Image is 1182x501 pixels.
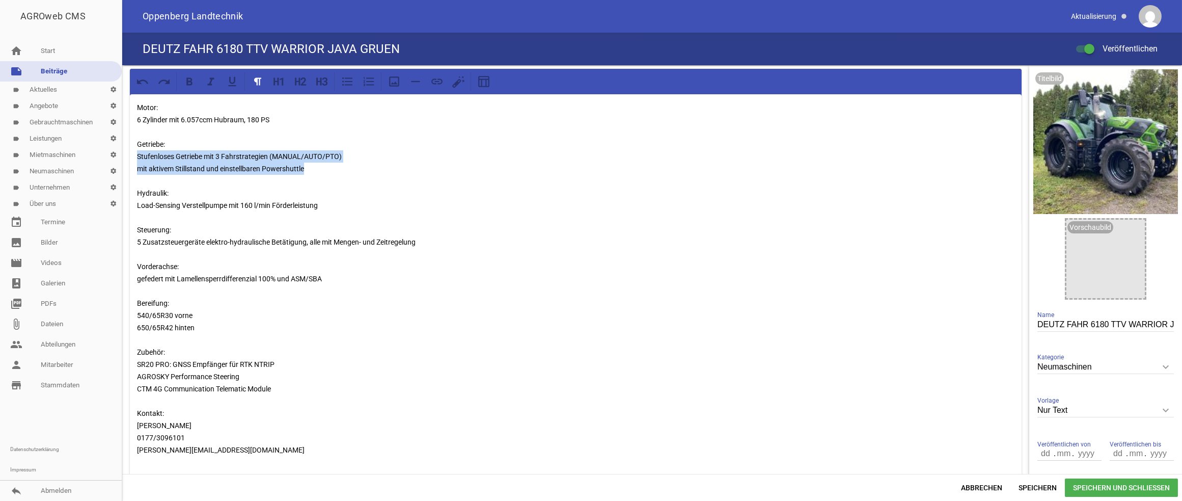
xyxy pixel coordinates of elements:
[13,184,19,191] i: label
[10,338,22,351] i: people
[1067,221,1113,233] div: Vorschaubild
[105,179,122,196] i: settings
[13,201,19,207] i: label
[137,101,1014,456] p: Motor: 6 Zylinder mit 6.057ccm Hubraum, 180 PS Getriebe: Stufenloses Getriebe mit 3 Fahrstrategie...
[13,119,19,126] i: label
[13,136,19,142] i: label
[1145,447,1171,460] input: yyyy
[1110,447,1127,460] input: dd
[1110,439,1161,450] span: Veröffentlichen bis
[105,98,122,114] i: settings
[13,152,19,159] i: label
[10,236,22,249] i: image
[1010,479,1065,497] span: Speichern
[1037,447,1055,460] input: dd
[13,168,19,175] i: label
[105,147,122,163] i: settings
[10,298,22,310] i: picture_as_pdf
[10,485,22,497] i: reply
[10,318,22,330] i: attach_file
[10,257,22,269] i: movie
[10,359,22,371] i: person
[105,163,122,179] i: settings
[10,277,22,289] i: photo_album
[10,379,22,391] i: store_mall_directory
[1158,359,1174,375] i: keyboard_arrow_down
[1127,447,1145,460] input: mm
[1158,402,1174,418] i: keyboard_arrow_down
[143,12,243,21] span: Oppenberg Landtechnik
[143,41,400,57] h4: DEUTZ FAHR 6180 TTV WARRIOR JAVA GRUEN
[13,87,19,93] i: label
[1090,44,1158,54] span: Veröffentlichen
[1035,72,1064,85] div: Titelbild
[1065,479,1178,497] span: Speichern und Schließen
[105,196,122,212] i: settings
[10,45,22,57] i: home
[105,114,122,130] i: settings
[105,130,122,147] i: settings
[1073,447,1098,460] input: yyyy
[1037,439,1091,450] span: Veröffentlichen von
[13,103,19,110] i: label
[953,479,1010,497] span: Abbrechen
[10,65,22,77] i: note
[10,216,22,228] i: event
[1055,447,1073,460] input: mm
[105,82,122,98] i: settings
